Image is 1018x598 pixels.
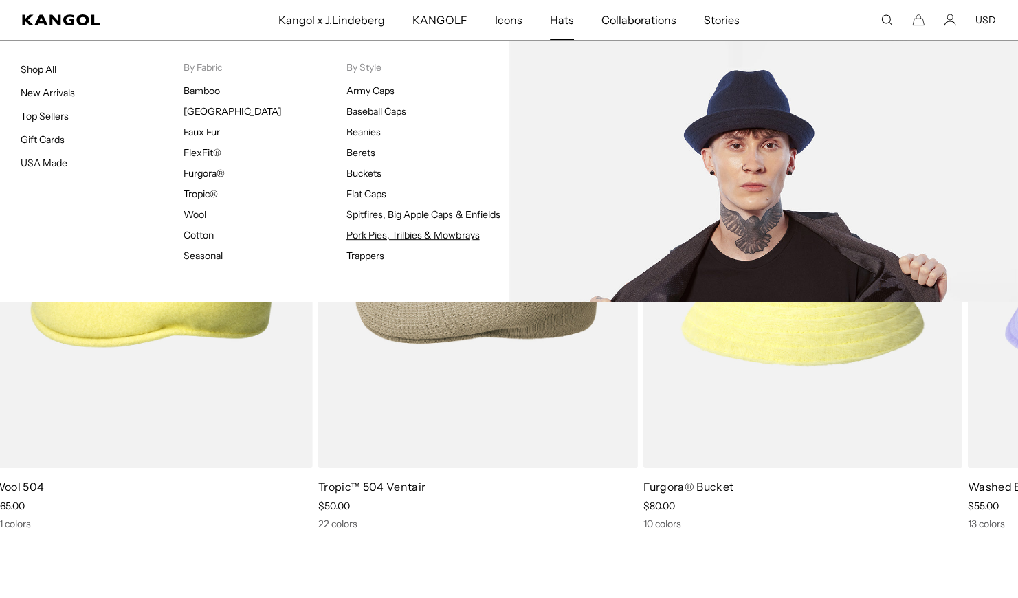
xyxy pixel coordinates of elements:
a: [GEOGRAPHIC_DATA] [184,105,282,118]
span: $55.00 [968,500,999,512]
a: Spitfires, Big Apple Caps & Enfields [346,208,500,221]
a: Account [944,14,956,26]
a: Berets [346,146,375,159]
p: By Style [346,61,509,74]
a: Top Sellers [21,110,69,122]
div: 22 colors [318,518,637,530]
a: Trappers [346,250,384,262]
button: USD [975,14,996,26]
a: Kangol [22,14,184,25]
a: Seasonal [184,250,223,262]
p: By Fabric [184,61,346,74]
a: Cotton [184,229,214,241]
a: Furgora® [184,167,225,179]
a: Army Caps [346,85,395,97]
a: Wool [184,208,206,221]
a: FlexFit® [184,146,221,159]
a: Beanies [346,126,381,138]
a: Baseball Caps [346,105,406,118]
span: $80.00 [643,500,674,512]
span: $50.00 [318,500,350,512]
a: USA Made [21,157,67,169]
a: New Arrivals [21,87,75,99]
a: Gift Cards [21,133,65,146]
div: 10 colors [643,518,962,530]
a: Tropic™ 504 Ventair [318,480,425,494]
a: Bamboo [184,85,220,97]
a: Faux Fur [184,126,220,138]
a: Flat Caps [346,188,386,200]
a: Shop All [21,63,56,76]
a: Buckets [346,167,381,179]
a: Tropic® [184,188,218,200]
summary: Search here [881,14,893,26]
button: Cart [912,14,925,26]
a: Furgora® Bucket [643,480,733,494]
a: Pork Pies, Trilbies & Mowbrays [346,229,480,241]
